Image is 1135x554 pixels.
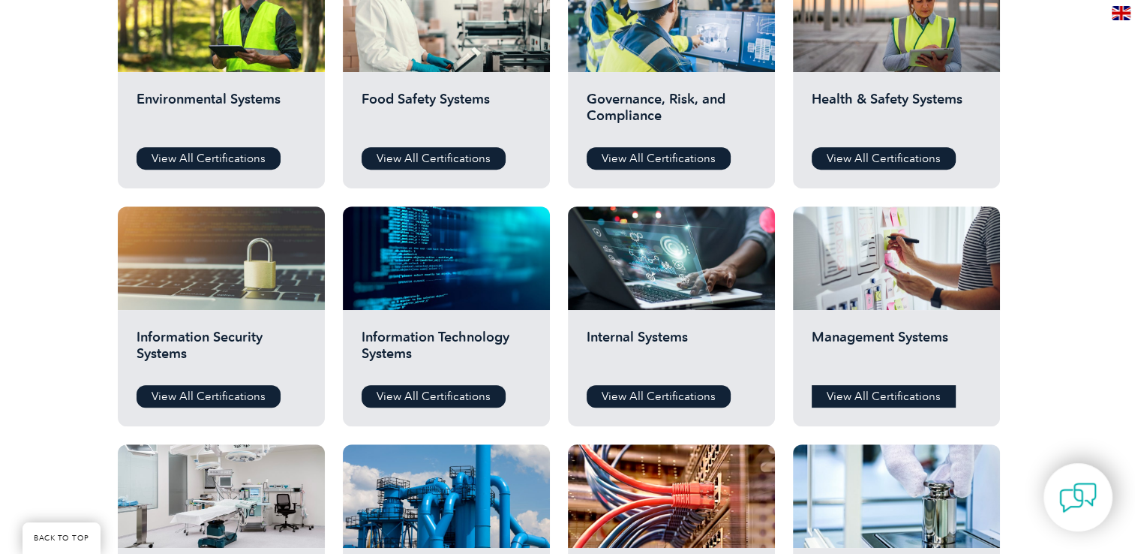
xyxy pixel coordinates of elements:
h2: Information Security Systems [137,329,306,374]
h2: Food Safety Systems [362,91,531,136]
h2: Internal Systems [587,329,756,374]
a: View All Certifications [362,385,506,408]
a: BACK TO TOP [23,522,101,554]
h2: Environmental Systems [137,91,306,136]
a: View All Certifications [587,385,731,408]
h2: Governance, Risk, and Compliance [587,91,756,136]
a: View All Certifications [137,385,281,408]
h2: Information Technology Systems [362,329,531,374]
h2: Management Systems [812,329,981,374]
a: View All Certifications [362,147,506,170]
a: View All Certifications [137,147,281,170]
img: contact-chat.png [1059,479,1097,516]
img: en [1112,6,1130,20]
h2: Health & Safety Systems [812,91,981,136]
a: View All Certifications [812,147,956,170]
a: View All Certifications [812,385,956,408]
a: View All Certifications [587,147,731,170]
